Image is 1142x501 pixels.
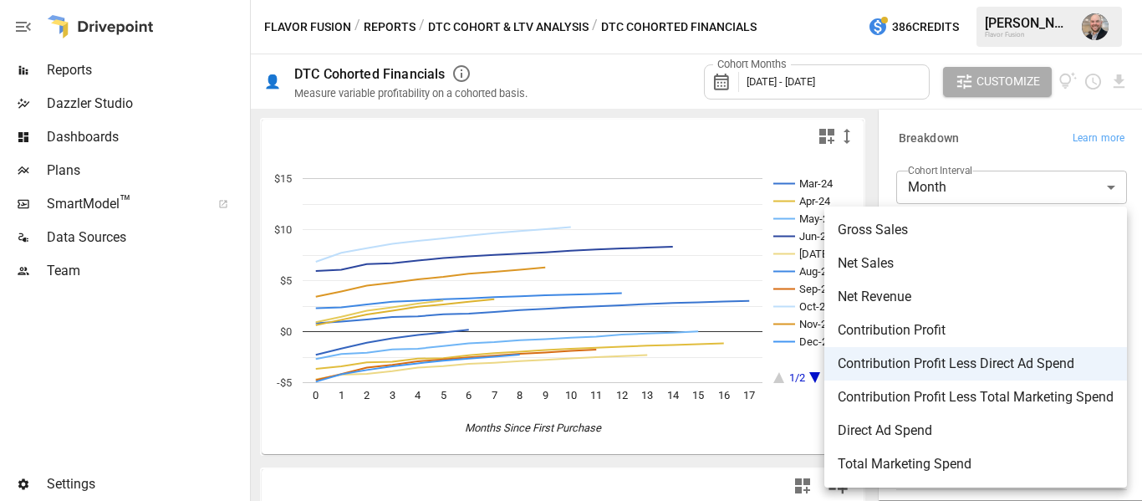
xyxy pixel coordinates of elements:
span: Net Sales [838,253,1114,274]
span: Contribution Profit [838,320,1114,340]
span: Direct Ad Spend [838,421,1114,441]
span: Total Marketing Spend [838,454,1114,474]
span: Contribution Profit Less Total Marketing Spend [838,387,1114,407]
span: Net Revenue [838,287,1114,307]
span: Contribution Profit Less Direct Ad Spend [838,354,1114,374]
span: Gross Sales [838,220,1114,240]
